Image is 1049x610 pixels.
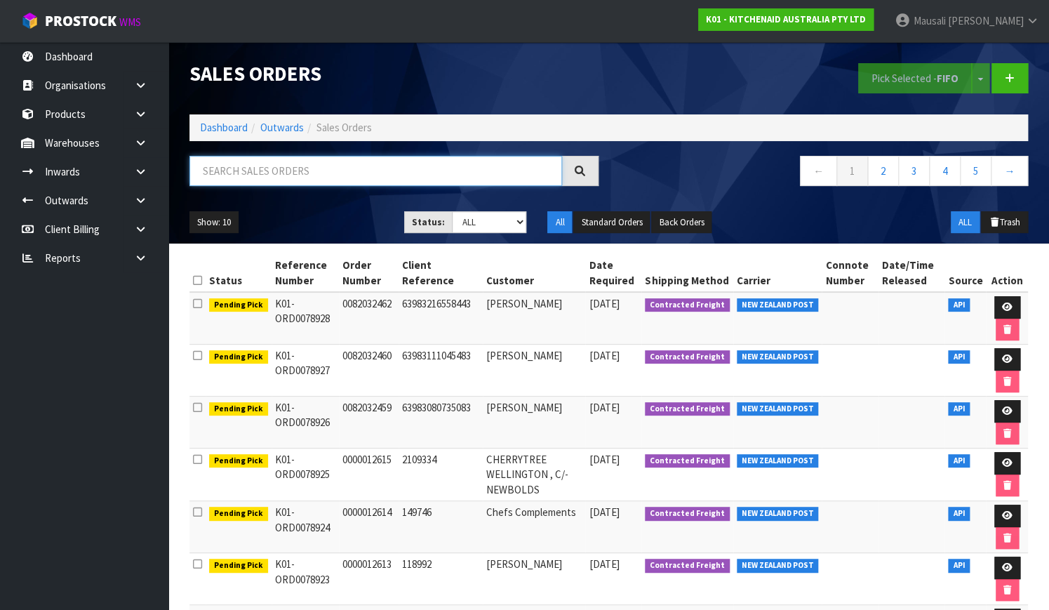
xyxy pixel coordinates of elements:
a: 5 [960,156,991,186]
small: WMS [119,15,141,29]
td: 118992 [399,553,483,605]
span: NEW ZEALAND POST [737,350,819,364]
td: 2109334 [399,449,483,501]
td: 0000012613 [339,553,399,605]
a: 2 [867,156,899,186]
span: Contracted Freight [645,402,730,416]
td: 0082032460 [339,345,399,397]
span: Pending Pick [209,402,268,416]
th: Carrier [733,254,822,292]
th: Customer [483,254,586,292]
td: [PERSON_NAME] [483,292,586,345]
span: NEW ZEALAND POST [737,402,819,416]
span: NEW ZEALAND POST [737,559,819,573]
td: K01-ORD0078928 [272,292,340,345]
td: [PERSON_NAME] [483,553,586,605]
th: Reference Number [272,254,340,292]
td: K01-ORD0078924 [272,501,340,553]
input: Search sales orders [189,156,562,186]
span: NEW ZEALAND POST [737,507,819,521]
span: [DATE] [589,453,619,466]
td: Chefs Complements [483,501,586,553]
span: NEW ZEALAND POST [737,454,819,468]
button: All [547,211,572,234]
a: 3 [898,156,930,186]
th: Order Number [339,254,399,292]
span: [PERSON_NAME] [947,14,1023,27]
td: K01-ORD0078925 [272,449,340,501]
span: Pending Pick [209,454,268,468]
span: [DATE] [589,401,619,414]
a: 4 [929,156,961,186]
button: Standard Orders [573,211,650,234]
button: Trash [981,211,1028,234]
span: Contracted Freight [645,507,730,521]
a: → [991,156,1028,186]
td: 0082032462 [339,292,399,345]
span: Mausali [913,14,945,27]
span: [DATE] [589,297,619,310]
th: Connote Number [822,254,878,292]
span: Pending Pick [209,507,268,521]
span: API [948,507,970,521]
span: [DATE] [589,505,619,519]
strong: K01 - KITCHENAID AUSTRALIA PTY LTD [706,13,866,25]
th: Date/Time Released [878,254,945,292]
td: 63983080735083 [399,397,483,449]
span: Contracted Freight [645,559,730,573]
span: Pending Pick [209,559,268,573]
a: Dashboard [200,121,248,134]
td: K01-ORD0078926 [272,397,340,449]
th: Date Required [585,254,641,292]
span: ProStock [45,12,116,30]
td: K01-ORD0078927 [272,345,340,397]
td: 63983111045483 [399,345,483,397]
span: API [948,298,970,312]
span: API [948,559,970,573]
td: 0082032459 [339,397,399,449]
h1: Sales Orders [189,63,599,86]
th: Status [206,254,272,292]
button: ALL [951,211,980,234]
th: Action [986,254,1028,292]
button: Pick Selected -FIFO [858,63,972,93]
td: 0000012614 [339,501,399,553]
a: 1 [836,156,868,186]
strong: FIFO [937,72,958,85]
span: API [948,402,970,416]
img: cube-alt.png [21,12,39,29]
td: 149746 [399,501,483,553]
a: ← [800,156,837,186]
span: NEW ZEALAND POST [737,298,819,312]
span: [DATE] [589,557,619,571]
td: [PERSON_NAME] [483,397,586,449]
span: Pending Pick [209,298,268,312]
button: Back Orders [651,211,711,234]
td: 0000012615 [339,449,399,501]
span: Contracted Freight [645,298,730,312]
nav: Page navigation [620,156,1029,190]
span: Contracted Freight [645,350,730,364]
td: [PERSON_NAME] [483,345,586,397]
th: Client Reference [399,254,483,292]
span: API [948,454,970,468]
td: CHERRYTREE WELLINGTON , C/- NEWBOLDS [483,449,586,501]
button: Show: 10 [189,211,239,234]
td: K01-ORD0078923 [272,553,340,605]
td: 63983216558443 [399,292,483,345]
strong: Status: [412,216,445,228]
span: Contracted Freight [645,454,730,468]
span: API [948,350,970,364]
span: Sales Orders [316,121,372,134]
a: Outwards [260,121,304,134]
span: Pending Pick [209,350,268,364]
th: Shipping Method [641,254,733,292]
a: K01 - KITCHENAID AUSTRALIA PTY LTD [698,8,874,31]
th: Source [944,254,986,292]
span: [DATE] [589,349,619,362]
